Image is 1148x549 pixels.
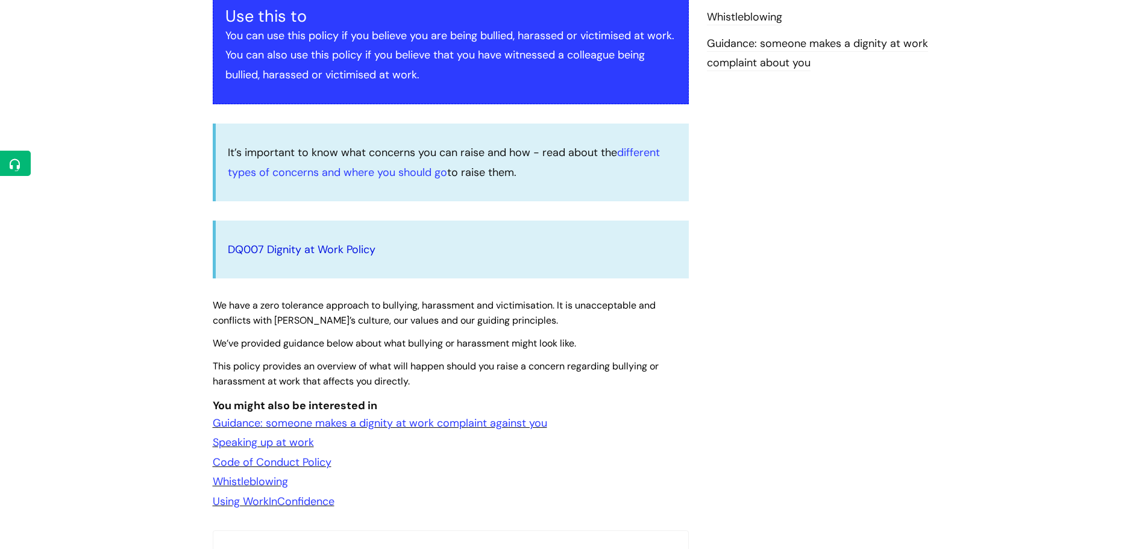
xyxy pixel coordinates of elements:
[225,26,676,84] p: You can use this policy if you believe you are being bullied, harassed or victimised at work. You...
[228,143,677,182] p: It’s important to know what concerns you can raise and how - read about the to raise them.
[213,435,314,450] a: Speaking up at work
[707,10,782,25] a: Whistleblowing
[213,474,288,489] a: Whistleblowing
[707,36,928,71] a: Guidance: someone makes a dignity at work complaint about you
[228,242,375,257] a: DQ007 Dignity at Work Policy
[213,360,659,387] span: This policy provides an overview of what will happen should you raise a concern regarding bullyin...
[213,494,334,509] a: Using WorkInConfidence
[213,337,576,350] span: We’ve provided guidance below about what bullying or harassment might look like.
[213,398,377,413] span: You might also be interested in
[228,145,660,179] a: different types of concerns and where you should go
[213,299,656,327] span: We have a zero tolerance approach to bullying, harassment and victimisation. It is unacceptable a...
[213,455,331,469] a: Code of Conduct Policy
[225,7,676,26] h3: Use this to
[213,416,547,430] a: Guidance: someone makes a dignity at work complaint against you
